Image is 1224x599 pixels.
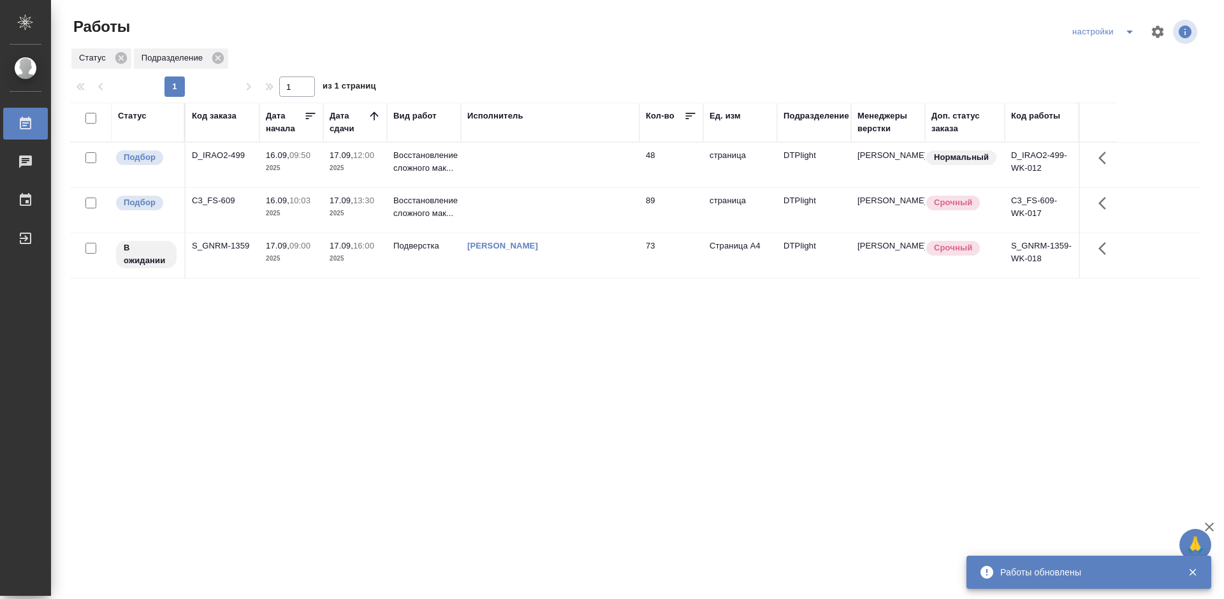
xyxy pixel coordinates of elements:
p: 13:30 [353,196,374,205]
div: Работы обновлены [1000,566,1169,579]
div: Исполнитель назначен, приступать к работе пока рано [115,240,178,270]
p: 17.09, [330,241,353,250]
p: В ожидании [124,242,169,267]
p: 16:00 [353,241,374,250]
div: Код заказа [192,110,237,122]
td: S_GNRM-1359-WK-018 [1005,233,1079,278]
p: 09:00 [289,241,310,250]
td: 48 [639,143,703,187]
p: Подбор [124,196,156,209]
p: 2025 [266,162,317,175]
td: страница [703,143,777,187]
div: S_GNRM-1359 [192,240,253,252]
p: 17.09, [330,196,353,205]
div: Дата начала [266,110,304,135]
div: Исполнитель [467,110,523,122]
button: Здесь прячутся важные кнопки [1091,143,1121,173]
div: C3_FS-609 [192,194,253,207]
p: 10:03 [289,196,310,205]
span: Посмотреть информацию [1173,20,1200,44]
p: 12:00 [353,150,374,160]
button: Закрыть [1179,567,1206,578]
div: Можно подбирать исполнителей [115,194,178,212]
div: Ед. изм [710,110,741,122]
p: [PERSON_NAME] [857,194,919,207]
div: Кол-во [646,110,674,122]
p: 2025 [330,207,381,220]
p: 17.09, [330,150,353,160]
div: Код работы [1011,110,1060,122]
td: C3_FS-609-WK-017 [1005,188,1079,233]
p: 2025 [330,162,381,175]
div: Доп. статус заказа [931,110,998,135]
p: 2025 [330,252,381,265]
p: 17.09, [266,241,289,250]
p: Срочный [934,242,972,254]
div: Статус [118,110,147,122]
p: Подразделение [142,52,207,64]
div: Дата сдачи [330,110,368,135]
p: 16.09, [266,150,289,160]
a: [PERSON_NAME] [467,241,538,250]
div: Вид работ [393,110,437,122]
td: D_IRAO2-499-WK-012 [1005,143,1079,187]
div: Подразделение [783,110,849,122]
td: DTPlight [777,143,851,187]
span: 🙏 [1184,531,1206,558]
button: Здесь прячутся важные кнопки [1091,233,1121,264]
td: DTPlight [777,188,851,233]
td: страница [703,188,777,233]
p: Восстановление сложного мак... [393,149,455,175]
td: 89 [639,188,703,233]
p: 09:50 [289,150,310,160]
p: 2025 [266,207,317,220]
div: D_IRAO2-499 [192,149,253,162]
p: [PERSON_NAME] [857,240,919,252]
p: Восстановление сложного мак... [393,194,455,220]
p: Статус [79,52,110,64]
p: 2025 [266,252,317,265]
div: Подразделение [134,48,228,69]
div: Можно подбирать исполнителей [115,149,178,166]
p: Срочный [934,196,972,209]
button: Здесь прячутся важные кнопки [1091,188,1121,219]
td: DTPlight [777,233,851,278]
span: Работы [70,17,130,37]
p: 16.09, [266,196,289,205]
span: Настроить таблицу [1142,17,1173,47]
div: Статус [71,48,131,69]
p: Подбор [124,151,156,164]
p: Подверстка [393,240,455,252]
div: Менеджеры верстки [857,110,919,135]
p: Нормальный [934,151,989,164]
td: Страница А4 [703,233,777,278]
td: 73 [639,233,703,278]
button: 🙏 [1179,529,1211,561]
p: [PERSON_NAME] [857,149,919,162]
span: из 1 страниц [323,78,376,97]
div: split button [1069,22,1142,42]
